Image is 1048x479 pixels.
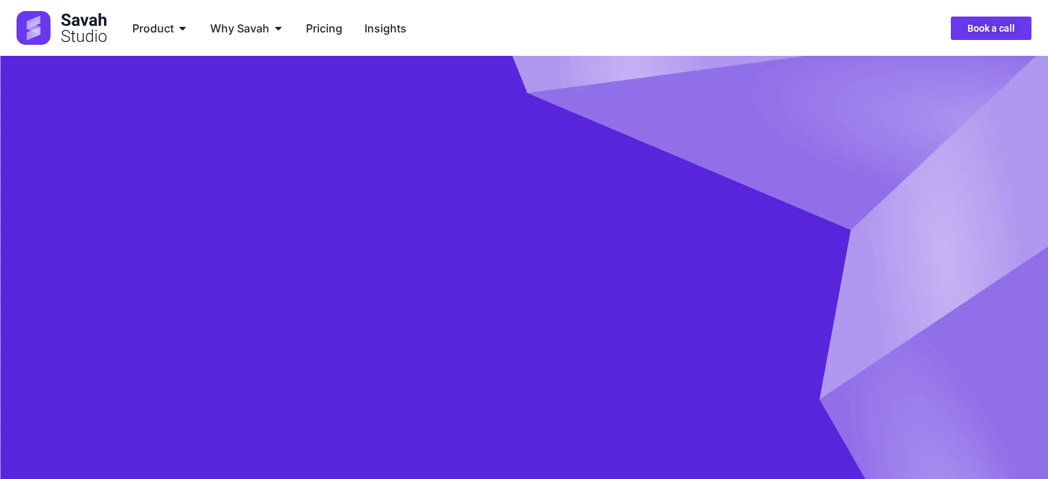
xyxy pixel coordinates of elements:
div: Menu Toggle [121,14,667,42]
a: Book a call [951,17,1031,40]
a: Insights [364,20,407,37]
a: Pricing [306,20,342,37]
span: Why Savah [210,20,269,37]
span: Product [132,20,174,37]
nav: Menu [121,14,667,42]
span: Book a call [967,23,1015,33]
